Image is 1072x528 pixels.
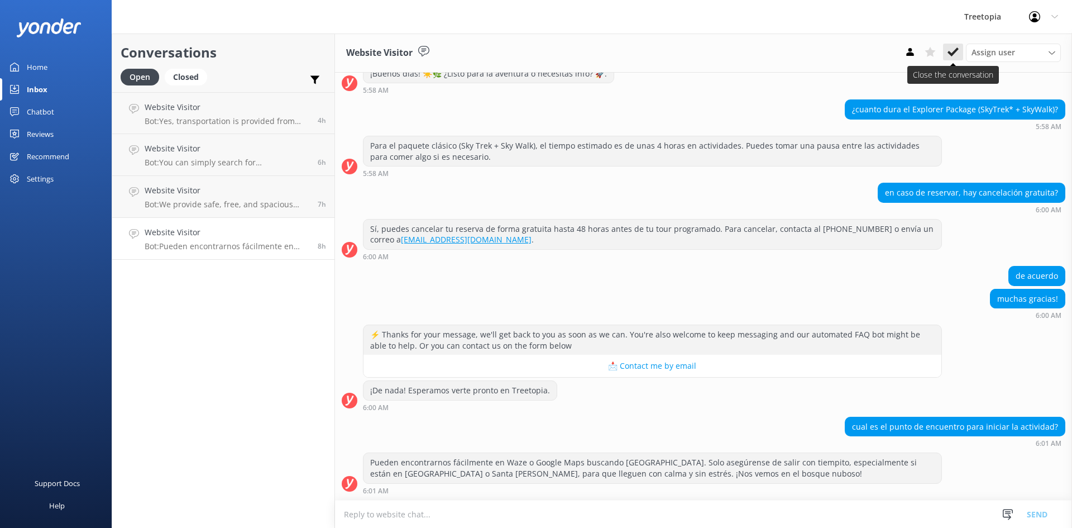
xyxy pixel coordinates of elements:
[845,100,1065,119] div: ¿cuanto dura el Explorer Package (SkyTrek* + SkyWalk)?
[363,355,941,377] button: 📩 Contact me by email
[363,86,614,94] div: 05:58am 17-Aug-2025 (UTC -06:00) America/Mexico_City
[363,136,941,166] div: Para el paquete clásico (Sky Trek + Sky Walk), el tiempo estimado es de unas 4 horas en actividad...
[363,453,941,483] div: Pueden encontrarnos fácilmente en Waze o Google Maps buscando [GEOGRAPHIC_DATA]. Solo asegúrense ...
[112,176,334,218] a: Website VisitorBot:We provide safe, free, and spacious parking for our visitors. Enjoy a worry-fr...
[318,199,326,209] span: 07:42am 17-Aug-2025 (UTC -06:00) America/Mexico_City
[363,254,389,260] strong: 6:00 AM
[363,87,389,94] strong: 5:58 AM
[145,116,309,126] p: Bot: Yes, transportation is provided from hotels in the [GEOGRAPHIC_DATA] area. The shuttle servi...
[145,101,309,113] h4: Website Visitor
[27,168,54,190] div: Settings
[49,494,65,517] div: Help
[363,253,942,260] div: 06:00am 17-Aug-2025 (UTC -06:00) America/Mexico_City
[878,206,1065,213] div: 06:00am 17-Aug-2025 (UTC -06:00) America/Mexico_City
[145,226,309,239] h4: Website Visitor
[990,289,1065,308] div: muchas gracias!
[318,116,326,125] span: 09:57am 17-Aug-2025 (UTC -06:00) America/Mexico_City
[121,42,326,63] h2: Conversations
[165,69,207,85] div: Closed
[145,184,309,197] h4: Website Visitor
[878,183,1065,202] div: en caso de reservar, hay cancelación gratuita?
[145,241,309,251] p: Bot: Pueden encontrarnos fácilmente en Waze o Google Maps buscando [GEOGRAPHIC_DATA]. Solo asegúr...
[318,158,326,167] span: 08:35am 17-Aug-2025 (UTC -06:00) America/Mexico_City
[363,487,942,494] div: 06:01am 17-Aug-2025 (UTC -06:00) America/Mexico_City
[845,417,1065,436] div: cual es el punto de encuentro para iniciar la actividad?
[845,122,1065,130] div: 05:58am 17-Aug-2025 (UTC -06:00) America/Mexico_City
[27,101,54,123] div: Chatbot
[346,46,413,60] h3: Website Visitor
[121,70,165,83] a: Open
[27,78,47,101] div: Inbox
[401,234,532,245] a: [EMAIL_ADDRESS][DOMAIN_NAME]
[112,218,334,260] a: Website VisitorBot:Pueden encontrarnos fácilmente en Waze o Google Maps buscando [GEOGRAPHIC_DATA...
[363,170,389,177] strong: 5:58 AM
[363,220,941,249] div: Sí, puedes cancelar tu reserva de forma gratuita hasta 48 horas antes de tu tour programado. Para...
[1036,440,1061,447] strong: 6:01 AM
[1036,312,1061,319] strong: 6:00 AM
[145,158,309,168] p: Bot: You can simply search for [GEOGRAPHIC_DATA] on Google Maps or Waze, and it will direct you t...
[1036,123,1061,130] strong: 5:58 AM
[27,56,47,78] div: Home
[990,311,1065,319] div: 06:00am 17-Aug-2025 (UTC -06:00) America/Mexico_City
[121,69,159,85] div: Open
[363,169,942,177] div: 05:58am 17-Aug-2025 (UTC -06:00) America/Mexico_City
[1036,207,1061,213] strong: 6:00 AM
[318,241,326,251] span: 06:01am 17-Aug-2025 (UTC -06:00) America/Mexico_City
[27,145,69,168] div: Recommend
[363,325,941,355] div: ⚡ Thanks for your message, we'll get back to you as soon as we can. You're also welcome to keep m...
[971,46,1015,59] span: Assign user
[35,472,80,494] div: Support Docs
[17,18,81,37] img: yonder-white-logo.png
[363,488,389,494] strong: 6:01 AM
[145,199,309,210] p: Bot: We provide safe, free, and spacious parking for our visitors. Enjoy a worry-free experience ...
[363,64,614,83] div: ¡Buenos días! ☀️🌿 ¿Listo para la aventura o necesitas info? 🚀.
[145,142,309,155] h4: Website Visitor
[1009,267,1065,286] div: de acuerdo
[966,44,1061,61] div: Assign User
[27,123,54,145] div: Reviews
[112,134,334,176] a: Website VisitorBot:You can simply search for [GEOGRAPHIC_DATA] on Google Maps or Waze, and it wil...
[845,439,1065,447] div: 06:01am 17-Aug-2025 (UTC -06:00) America/Mexico_City
[112,92,334,134] a: Website VisitorBot:Yes, transportation is provided from hotels in the [GEOGRAPHIC_DATA] area. The...
[363,381,557,400] div: ¡De nada! Esperamos verte pronto en Treetopia.
[165,70,213,83] a: Closed
[363,403,557,411] div: 06:00am 17-Aug-2025 (UTC -06:00) America/Mexico_City
[363,405,389,411] strong: 6:00 AM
